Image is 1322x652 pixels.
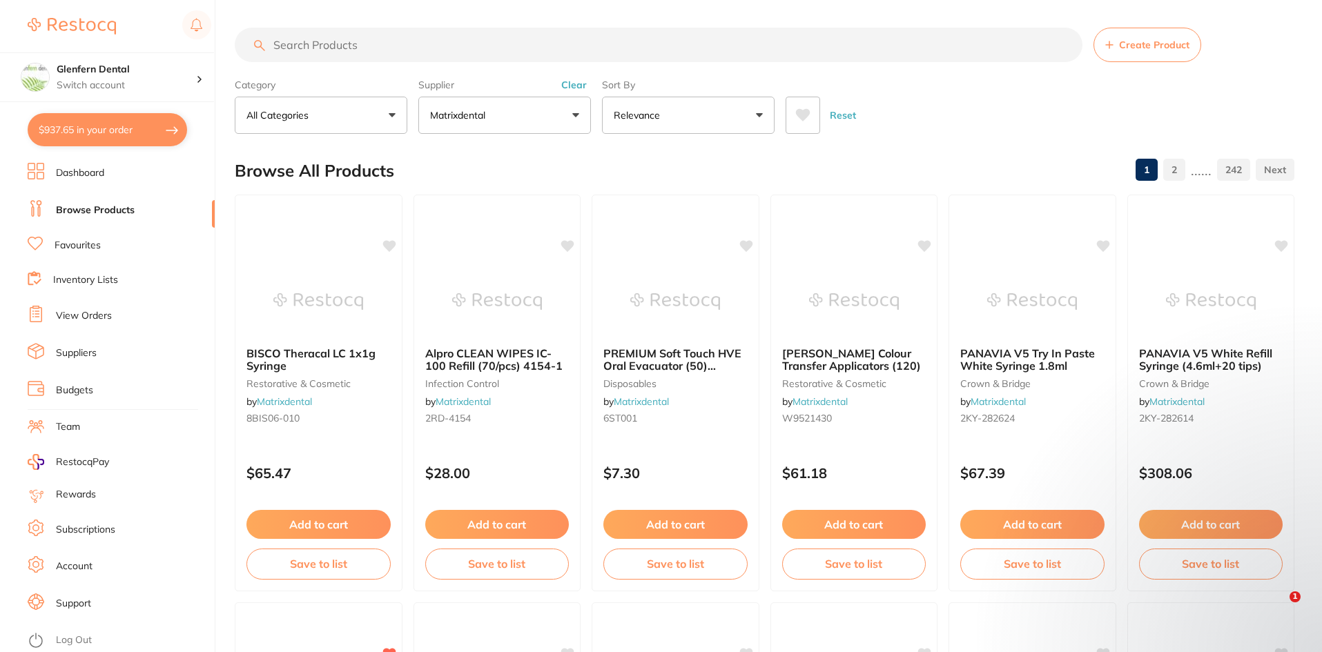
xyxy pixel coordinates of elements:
[630,267,720,336] img: PREMIUM Soft Touch HVE Oral Evacuator (50) Vented Soft Blue Tip
[246,549,391,579] button: Save to list
[960,549,1105,579] button: Save to list
[21,63,49,91] img: Glenfern Dental
[436,395,491,408] a: Matrixdental
[1166,267,1256,336] img: PANAVIA V5 White Refill Syringe (4.6ml+20 tips)
[246,347,391,373] b: BISCO Theracal LC 1x1g Syringe
[960,465,1105,481] p: $67.39
[603,412,637,424] span: 6ST001
[614,108,665,122] p: Relevance
[53,273,118,287] a: Inventory Lists
[809,267,899,336] img: DR.THOMPSON'S Colour Transfer Applicators (120)
[56,384,93,397] a: Budgets
[987,267,1077,336] img: PANAVIA V5 Try In Paste White Syringe 1.8ml
[1290,591,1301,602] span: 1
[452,267,542,336] img: Alpro CLEAN WIPES IC-100 Refill (70/pcs) 4154-1
[425,346,563,373] span: Alpro CLEAN WIPES IC-100 Refill (70/pcs) 4154-1
[246,378,391,389] small: restorative & cosmetic
[603,347,748,373] b: PREMIUM Soft Touch HVE Oral Evacuator (50) Vented Soft Blue Tip
[603,395,669,408] span: by
[425,510,570,539] button: Add to cart
[782,465,926,481] p: $61.18
[28,113,187,146] button: $937.65 in your order
[960,395,1026,408] span: by
[273,267,363,336] img: BISCO Theracal LC 1x1g Syringe
[1136,156,1158,184] a: 1
[960,346,1095,373] span: PANAVIA V5 Try In Paste White Syringe 1.8ml
[960,347,1105,373] b: PANAVIA V5 Try In Paste White Syringe 1.8ml
[246,108,314,122] p: All Categories
[425,395,491,408] span: by
[28,10,116,42] a: Restocq Logo
[56,346,97,360] a: Suppliers
[257,395,312,408] a: Matrixdental
[425,347,570,373] b: Alpro CLEAN WIPES IC-100 Refill (70/pcs) 4154-1
[960,412,1015,424] span: 2KY-282624
[1093,28,1201,62] button: Create Product
[418,97,591,134] button: Matrixdental
[425,549,570,579] button: Save to list
[603,465,748,481] p: $7.30
[603,549,748,579] button: Save to list
[56,166,104,180] a: Dashboard
[235,79,407,91] label: Category
[57,79,196,92] p: Switch account
[56,204,135,217] a: Browse Products
[246,395,312,408] span: by
[425,465,570,481] p: $28.00
[28,454,109,470] a: RestocqPay
[246,346,376,373] span: BISCO Theracal LC 1x1g Syringe
[235,161,394,181] h2: Browse All Products
[56,633,92,647] a: Log Out
[603,510,748,539] button: Add to cart
[28,454,44,470] img: RestocqPay
[430,108,491,122] p: Matrixdental
[614,395,669,408] a: Matrixdental
[782,347,926,373] b: DR.THOMPSON'S Colour Transfer Applicators (120)
[602,79,775,91] label: Sort By
[56,560,93,573] a: Account
[782,346,921,373] span: [PERSON_NAME] Colour Transfer Applicators (120)
[56,455,109,469] span: RestocqPay
[960,510,1105,539] button: Add to cart
[418,79,591,91] label: Supplier
[56,597,91,611] a: Support
[603,346,741,386] span: PREMIUM Soft Touch HVE Oral Evacuator (50) Vented Soft Blue Tip
[826,97,860,134] button: Reset
[971,395,1026,408] a: Matrixdental
[603,378,748,389] small: disposables
[28,630,211,652] button: Log Out
[1191,162,1212,178] p: ......
[1039,324,1315,587] iframe: Intercom notifications message
[56,420,80,434] a: Team
[55,239,101,253] a: Favourites
[782,549,926,579] button: Save to list
[782,378,926,389] small: restorative & cosmetic
[960,378,1105,389] small: crown & bridge
[246,465,391,481] p: $65.47
[246,412,300,424] span: 8BIS06-010
[793,395,848,408] a: Matrixdental
[1217,156,1250,184] a: 242
[782,412,832,424] span: W9521430
[782,395,848,408] span: by
[246,510,391,539] button: Add to cart
[28,18,116,34] img: Restocq Logo
[425,412,471,424] span: 2RD-4154
[425,378,570,389] small: infection control
[56,523,115,537] a: Subscriptions
[56,488,96,502] a: Rewards
[1261,591,1294,624] iframe: Intercom live chat
[235,28,1082,62] input: Search Products
[782,510,926,539] button: Add to cart
[602,97,775,134] button: Relevance
[56,309,112,323] a: View Orders
[557,79,591,91] button: Clear
[1119,39,1189,50] span: Create Product
[57,63,196,77] h4: Glenfern Dental
[1163,156,1185,184] a: 2
[235,97,407,134] button: All Categories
